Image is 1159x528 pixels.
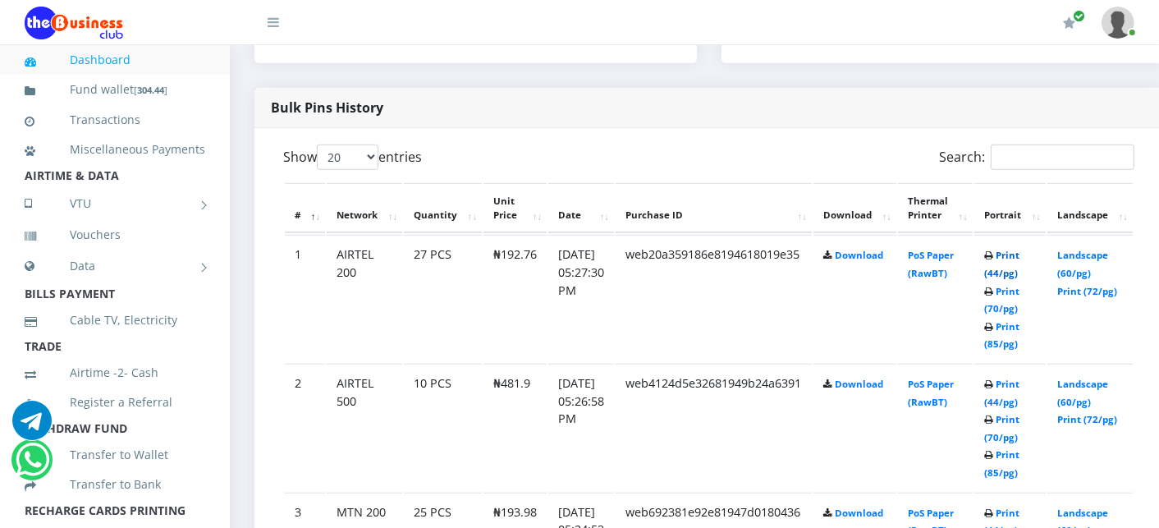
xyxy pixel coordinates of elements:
[483,235,547,362] td: ₦192.76
[991,145,1134,170] input: Search:
[908,249,954,279] a: PoS Paper (RawBT)
[404,183,482,234] th: Quantity: activate to sort column ascending
[1057,378,1108,408] a: Landscape (60/pg)
[616,235,812,362] td: web20a359186e8194618019e35
[317,145,378,170] select: Showentries
[908,378,954,408] a: PoS Paper (RawBT)
[974,183,1046,234] th: Portrait: activate to sort column ascending
[835,507,883,519] a: Download
[835,249,883,261] a: Download
[134,84,167,96] small: [ ]
[616,364,812,491] td: web4124d5e32681949b24a6391
[404,235,482,362] td: 27 PCS
[25,246,205,287] a: Data
[271,99,383,117] strong: Bulk Pins History
[984,448,1019,479] a: Print (85/pg)
[939,145,1134,170] label: Search:
[25,183,205,224] a: VTU
[984,413,1019,443] a: Print (70/pg)
[404,364,482,491] td: 10 PCS
[1047,183,1133,234] th: Landscape: activate to sort column ascending
[283,145,422,170] label: Show entries
[835,378,883,390] a: Download
[1063,16,1075,30] i: Renew/Upgrade Subscription
[898,183,973,234] th: Thermal Printer: activate to sort column ascending
[137,84,164,96] b: 304.44
[25,131,205,168] a: Miscellaneous Payments
[483,183,547,234] th: Unit Price: activate to sort column ascending
[1102,7,1134,39] img: User
[984,320,1019,351] a: Print (85/pg)
[548,364,614,491] td: [DATE] 05:26:58 PM
[327,183,402,234] th: Network: activate to sort column ascending
[25,466,205,503] a: Transfer to Bank
[25,216,205,254] a: Vouchers
[548,183,614,234] th: Date: activate to sort column ascending
[813,183,896,234] th: Download: activate to sort column ascending
[1073,10,1085,22] span: Renew/Upgrade Subscription
[16,452,49,480] a: Chat for support
[984,285,1019,315] a: Print (70/pg)
[616,183,812,234] th: Purchase ID: activate to sort column ascending
[25,41,205,79] a: Dashboard
[285,364,325,491] td: 2
[25,436,205,474] a: Transfer to Wallet
[12,413,52,440] a: Chat for support
[327,364,402,491] td: AIRTEL 500
[327,235,402,362] td: AIRTEL 200
[285,235,325,362] td: 1
[25,7,123,39] img: Logo
[25,383,205,421] a: Register a Referral
[1057,413,1117,425] a: Print (72/pg)
[1057,285,1117,297] a: Print (72/pg)
[25,301,205,339] a: Cable TV, Electricity
[25,354,205,392] a: Airtime -2- Cash
[984,378,1019,408] a: Print (44/pg)
[483,364,547,491] td: ₦481.9
[984,249,1019,279] a: Print (44/pg)
[25,71,205,109] a: Fund wallet[304.44]
[1057,249,1108,279] a: Landscape (60/pg)
[548,235,614,362] td: [DATE] 05:27:30 PM
[25,101,205,139] a: Transactions
[285,183,325,234] th: #: activate to sort column descending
